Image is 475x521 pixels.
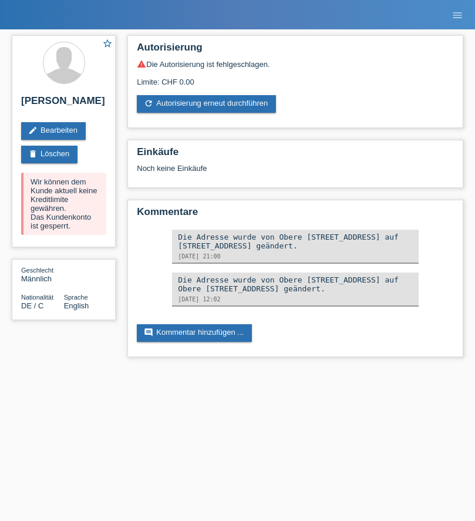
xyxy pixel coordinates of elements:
a: star_border [102,38,113,51]
i: star_border [102,38,113,49]
i: refresh [144,99,153,108]
span: Nationalität [21,294,53,301]
div: Männlich [21,265,64,283]
a: menu [446,11,469,18]
h2: Kommentare [137,206,454,224]
h2: Einkäufe [137,146,454,164]
a: deleteLöschen [21,146,78,163]
i: delete [28,149,38,159]
span: Sprache [64,294,88,301]
span: English [64,301,89,310]
a: refreshAutorisierung erneut durchführen [137,95,276,113]
i: menu [452,9,463,21]
span: Deutschland / C / 17.01.2002 [21,301,43,310]
a: editBearbeiten [21,122,86,140]
a: commentKommentar hinzufügen ... [137,324,252,342]
i: comment [144,328,153,337]
div: Limite: CHF 0.00 [137,69,454,86]
div: [DATE] 12:02 [178,296,413,302]
h2: [PERSON_NAME] [21,95,106,113]
span: Geschlecht [21,267,53,274]
div: Wir können dem Kunde aktuell keine Kreditlimite gewähren. Das Kundenkonto ist gesperrt. [21,173,106,235]
div: Die Adresse wurde von Obere [STREET_ADDRESS] auf Obere [STREET_ADDRESS] geändert. [178,275,413,293]
div: [DATE] 21:00 [178,253,413,260]
i: edit [28,126,38,135]
div: Die Adresse wurde von Obere [STREET_ADDRESS] auf [STREET_ADDRESS] geändert. [178,233,413,250]
div: Noch keine Einkäufe [137,164,454,181]
h2: Autorisierung [137,42,454,59]
div: Die Autorisierung ist fehlgeschlagen. [137,59,454,69]
i: warning [137,59,146,69]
